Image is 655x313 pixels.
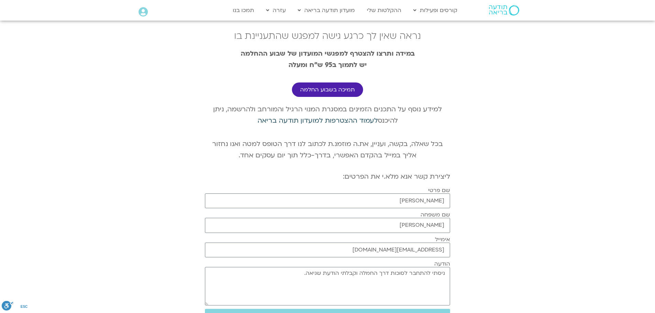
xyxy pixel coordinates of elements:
label: שם משפחה [421,212,450,218]
span: תמיכה בשבוע החלמה [300,87,355,93]
h2: ליצירת קשר אנא מלא.י את הפרטים: [205,173,450,180]
input: אימייל [205,243,450,257]
h2: נראה שאין לך כרגע גישה למפגש שהתעניינת בו [205,31,450,41]
label: שם פרטי [428,187,450,193]
textarea: ניסתי להתחבר לסוכות דרך החמלה וקבלתי הודעת שגיאה. [205,267,450,306]
img: תודעה בריאה [489,5,519,15]
a: ההקלטות שלי [363,4,405,17]
input: שם משפחה [205,218,450,233]
a: לעמוד ההצטרפות למועדון תודעה בריאה [258,116,378,125]
p: למידע נוסף על התכנים הזמינים במסגרת המנוי הרגיל והמורחב ולהרשמה, ניתן להיכנס [205,104,450,126]
strong: במידה ותרצו להצטרף למפגשי המועדון של שבוע ההחלמה יש לתמוך ב95 ש״ח ומעלה [241,49,415,69]
a: קורסים ופעילות [410,4,461,17]
a: מועדון תודעה בריאה [294,4,358,17]
a: תמכו בנו [229,4,258,17]
label: הודעה [434,261,450,267]
input: שם פרטי [205,193,450,208]
a: עזרה [263,4,289,17]
a: תמיכה בשבוע החלמה [292,82,363,97]
p: בכל שאלה, בקשה, ועניין, את.ה מוזמנ.ת לכתוב לנו דרך הטופס למטה ואנו נחזור אליך במייל בהקדם האפשרי,... [205,138,450,161]
label: אימייל [435,236,450,243]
